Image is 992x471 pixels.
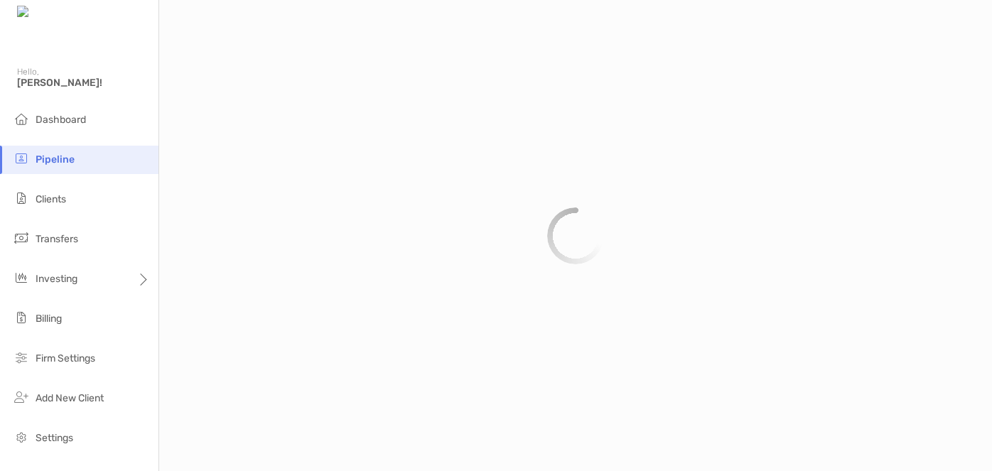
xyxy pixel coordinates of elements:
span: Investing [36,273,77,285]
img: Zoe Logo [17,6,77,19]
span: Firm Settings [36,352,95,364]
img: add_new_client icon [13,389,30,406]
img: investing icon [13,269,30,286]
span: Clients [36,193,66,205]
img: settings icon [13,428,30,445]
span: Settings [36,432,73,444]
span: Billing [36,313,62,325]
img: clients icon [13,190,30,207]
span: [PERSON_NAME]! [17,77,150,89]
img: dashboard icon [13,110,30,127]
img: firm-settings icon [13,349,30,366]
span: Pipeline [36,153,75,166]
span: Add New Client [36,392,104,404]
img: pipeline icon [13,150,30,167]
span: Transfers [36,233,78,245]
img: billing icon [13,309,30,326]
span: Dashboard [36,114,86,126]
img: transfers icon [13,229,30,247]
